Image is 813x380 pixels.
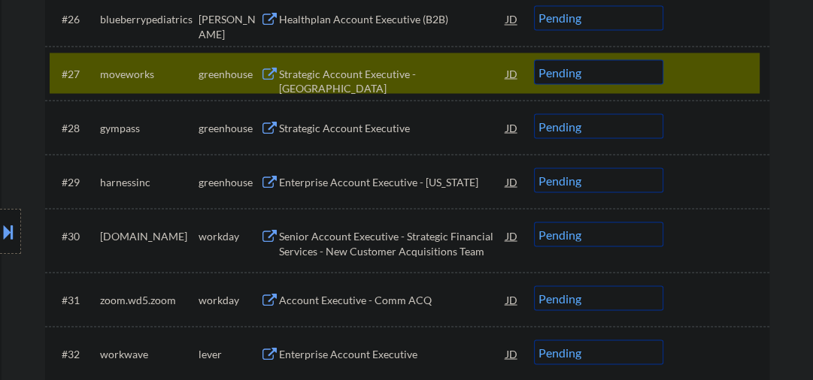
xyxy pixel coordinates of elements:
[505,113,520,140] div: JD
[505,285,520,312] div: JD
[505,167,520,195] div: JD
[100,66,199,81] div: moveworks
[279,228,506,258] div: Senior Account Executive - Strategic Financial Services - New Customer Acquisitions Team
[505,339,520,366] div: JD
[279,292,506,307] div: Account Executive - Comm ACQ
[279,346,506,361] div: Enterprise Account Executive
[279,174,506,189] div: Enterprise Account Executive - [US_STATE]
[505,222,520,249] div: JD
[62,12,88,27] div: #26
[100,12,199,27] div: blueberrypediatrics
[279,12,506,27] div: Healthplan Account Executive (B2B)
[505,59,520,86] div: JD
[62,66,88,81] div: #27
[279,66,506,95] div: Strategic Account Executive - [GEOGRAPHIC_DATA]
[505,5,520,32] div: JD
[279,120,506,135] div: Strategic Account Executive
[199,12,260,41] div: [PERSON_NAME]
[199,66,260,81] div: greenhouse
